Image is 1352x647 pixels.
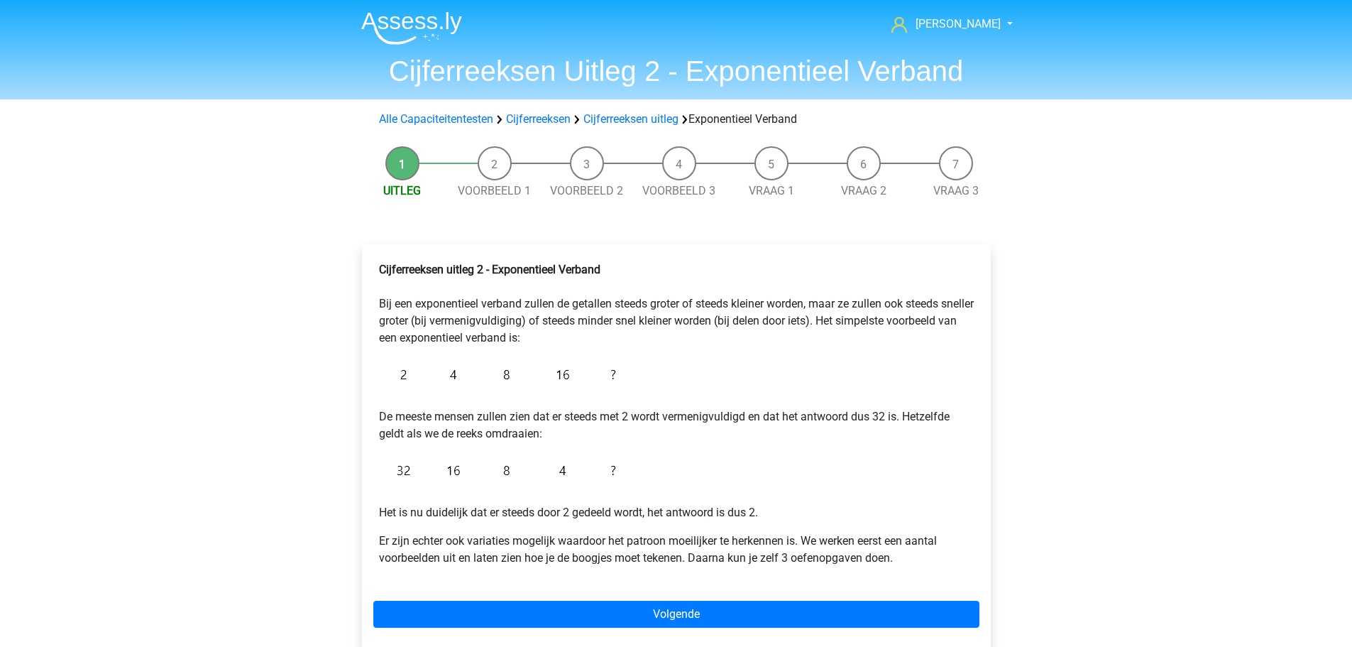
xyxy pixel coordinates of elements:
a: Voorbeeld 1 [458,184,531,197]
a: Uitleg [383,184,421,197]
a: Alle Capaciteitentesten [379,112,493,126]
p: Het is nu duidelijk dat er steeds door 2 gedeeld wordt, het antwoord is dus 2. [379,487,974,521]
a: Volgende [373,601,979,628]
a: Voorbeeld 2 [550,184,623,197]
div: Exponentieel Verband [373,111,979,128]
a: Vraag 3 [933,184,979,197]
a: Voorbeeld 3 [642,184,715,197]
a: [PERSON_NAME] [886,16,1002,33]
a: Cijferreeksen uitleg [583,112,678,126]
img: Exponential_Example_into_1.png [379,358,623,391]
a: Cijferreeksen [506,112,571,126]
p: Er zijn echter ook variaties mogelijk waardoor het patroon moeilijker te herkennen is. We werken ... [379,533,974,567]
span: [PERSON_NAME] [916,17,1001,31]
a: Vraag 1 [749,184,794,197]
img: Exponential_Example_into_2.png [379,454,623,487]
p: Bij een exponentieel verband zullen de getallen steeds groter of steeds kleiner worden, maar ze z... [379,261,974,347]
h1: Cijferreeksen Uitleg 2 - Exponentieel Verband [350,54,1003,88]
img: Assessly [361,11,462,45]
b: Cijferreeksen uitleg 2 - Exponentieel Verband [379,263,600,276]
a: Vraag 2 [841,184,886,197]
p: De meeste mensen zullen zien dat er steeds met 2 wordt vermenigvuldigd en dat het antwoord dus 32... [379,391,974,442]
